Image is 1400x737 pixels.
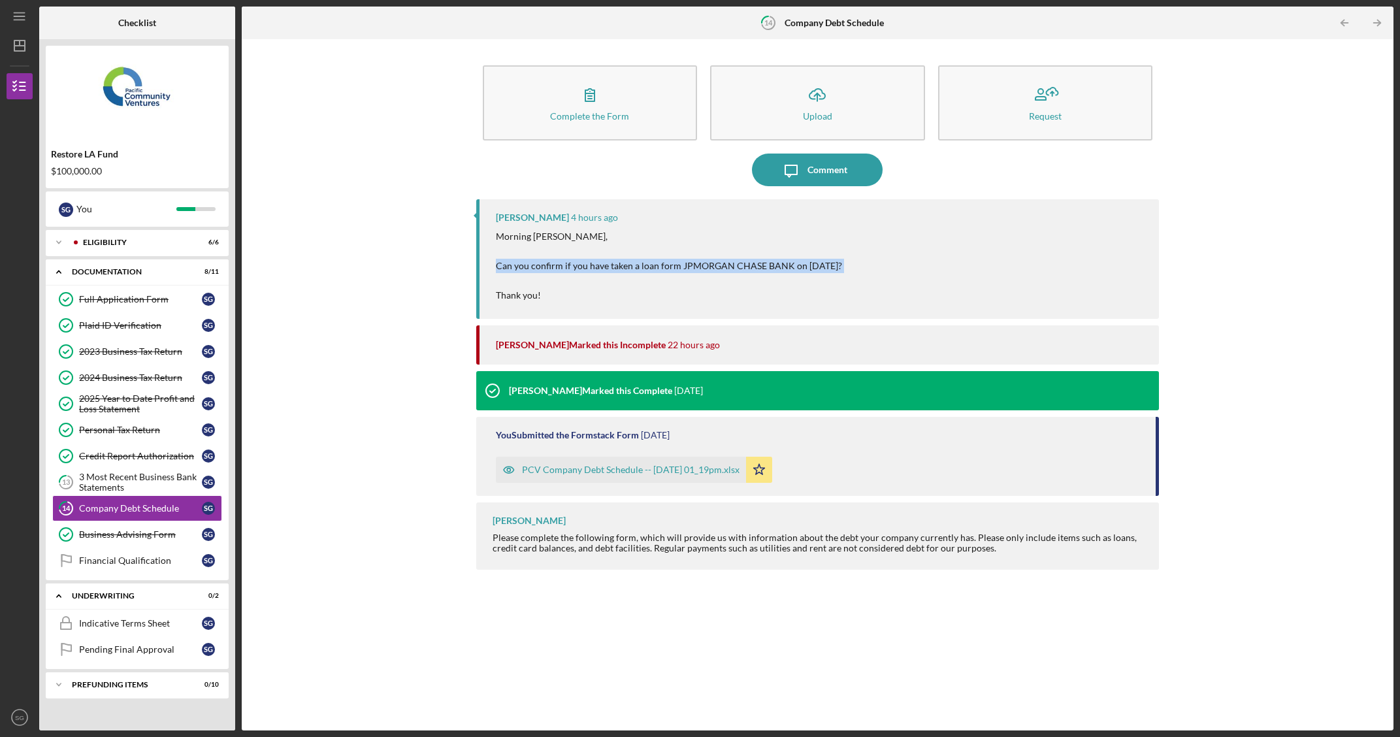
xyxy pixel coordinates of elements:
[202,528,215,541] div: S G
[493,532,1147,553] div: Please complete the following form, which will provide us with information about the debt your co...
[59,203,73,217] div: S G
[79,503,202,514] div: Company Debt Schedule
[52,365,222,391] a: 2024 Business Tax ReturnSG
[202,293,215,306] div: S G
[785,18,884,28] b: Company Debt Schedule
[202,423,215,436] div: S G
[79,618,202,629] div: Indicative Terms Sheet
[118,18,156,28] b: Checklist
[79,529,202,540] div: Business Advising Form
[83,238,186,246] div: Eligibility
[202,450,215,463] div: S G
[72,268,186,276] div: Documentation
[496,457,772,483] button: PCV Company Debt Schedule -- [DATE] 01_19pm.xlsx
[46,52,229,131] img: Product logo
[483,65,698,140] button: Complete the Form
[76,198,176,220] div: You
[807,154,847,186] div: Comment
[52,417,222,443] a: Personal Tax ReturnSG
[79,294,202,304] div: Full Application Form
[52,548,222,574] a: Financial QualificationSG
[202,371,215,384] div: S G
[202,617,215,630] div: S G
[52,286,222,312] a: Full Application FormSG
[195,681,219,689] div: 0 / 10
[79,555,202,566] div: Financial Qualification
[52,495,222,521] a: 14Company Debt ScheduleSG
[674,385,703,396] time: 2025-09-24 20:49
[52,443,222,469] a: Credit Report AuthorizationSG
[496,212,569,223] div: [PERSON_NAME]
[79,346,202,357] div: 2023 Business Tax Return
[496,229,842,303] p: Morning [PERSON_NAME], Can you confirm if you have taken a loan form JPMORGAN CHASE BANK on [DATE...
[668,340,720,350] time: 2025-10-06 23:37
[571,212,618,223] time: 2025-10-07 17:08
[202,476,215,489] div: S G
[202,397,215,410] div: S G
[79,393,202,414] div: 2025 Year to Date Profit and Loss Statement
[52,312,222,338] a: Plaid ID VerificationSG
[202,554,215,567] div: S G
[72,592,186,600] div: Underwriting
[195,238,219,246] div: 6 / 6
[195,268,219,276] div: 8 / 11
[52,636,222,663] a: Pending Final ApprovalSG
[752,154,883,186] button: Comment
[493,516,566,526] div: [PERSON_NAME]
[496,430,639,440] div: You Submitted the Formstack Form
[202,502,215,515] div: S G
[79,451,202,461] div: Credit Report Authorization
[550,111,629,121] div: Complete the Form
[62,504,71,513] tspan: 14
[710,65,925,140] button: Upload
[15,714,24,721] text: SG
[764,18,772,27] tspan: 14
[52,521,222,548] a: Business Advising FormSG
[1029,111,1062,121] div: Request
[62,478,70,487] tspan: 13
[79,372,202,383] div: 2024 Business Tax Return
[641,430,670,440] time: 2025-09-24 17:19
[51,166,223,176] div: $100,000.00
[202,643,215,656] div: S G
[522,465,740,475] div: PCV Company Debt Schedule -- [DATE] 01_19pm.xlsx
[52,610,222,636] a: Indicative Terms SheetSG
[509,385,672,396] div: [PERSON_NAME] Marked this Complete
[79,472,202,493] div: 3 Most Recent Business Bank Statements
[803,111,832,121] div: Upload
[195,592,219,600] div: 0 / 2
[202,319,215,332] div: S G
[72,681,186,689] div: Prefunding Items
[52,338,222,365] a: 2023 Business Tax ReturnSG
[52,469,222,495] a: 133 Most Recent Business Bank StatementsSG
[52,391,222,417] a: 2025 Year to Date Profit and Loss StatementSG
[938,65,1153,140] button: Request
[202,345,215,358] div: S G
[7,704,33,730] button: SG
[51,149,223,159] div: Restore LA Fund
[496,340,666,350] div: [PERSON_NAME] Marked this Incomplete
[79,320,202,331] div: Plaid ID Verification
[79,644,202,655] div: Pending Final Approval
[79,425,202,435] div: Personal Tax Return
